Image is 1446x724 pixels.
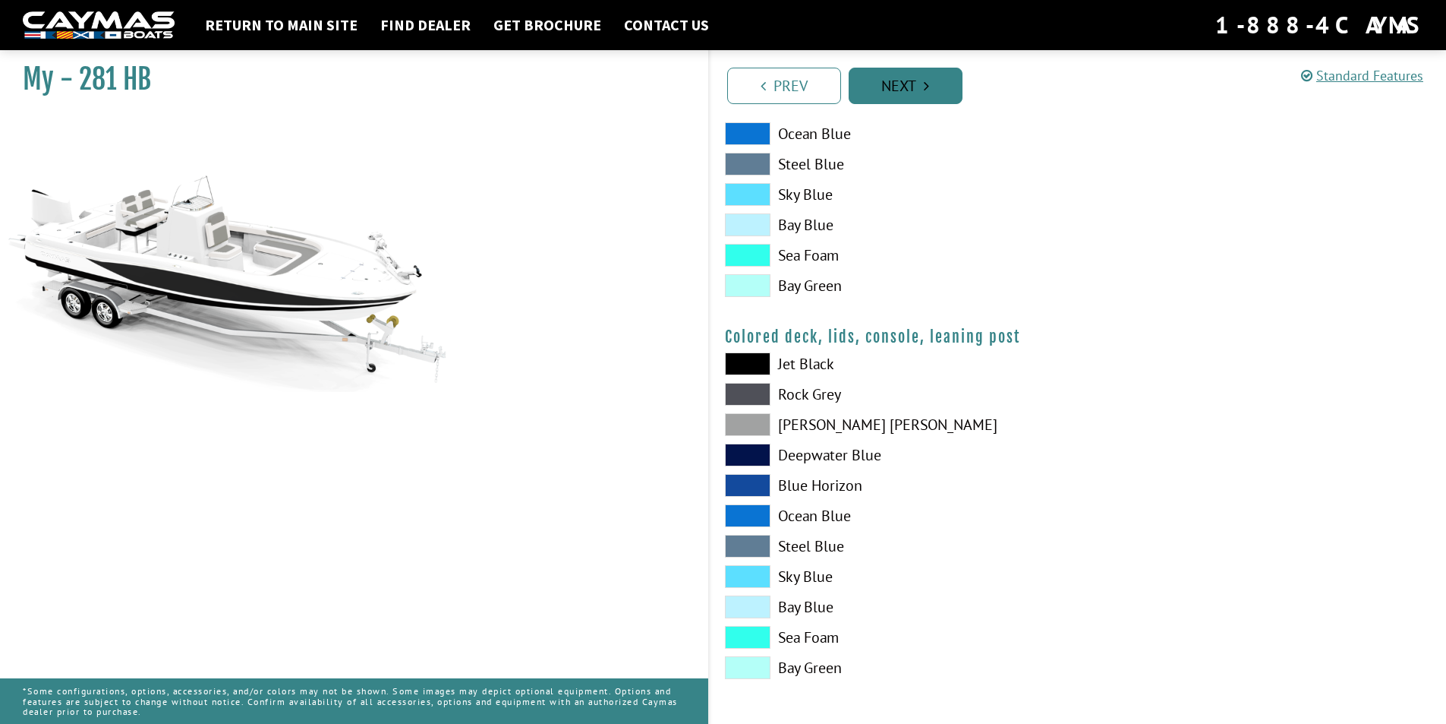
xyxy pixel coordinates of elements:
label: Steel Blue [725,153,1063,175]
label: Sea Foam [725,626,1063,649]
label: Bay Blue [725,596,1063,618]
label: Rock Grey [725,383,1063,406]
a: Next [849,68,962,104]
label: Bay Green [725,656,1063,679]
label: Steel Blue [725,535,1063,558]
a: Contact Us [616,15,717,35]
label: [PERSON_NAME] [PERSON_NAME] [725,413,1063,436]
label: Blue Horizon [725,474,1063,497]
h1: My - 281 HB [23,62,670,96]
img: white-logo-c9c8dbefe5ff5ceceb0f0178aa75bf4bb51f6bca0971e226c86eb53dfe498488.png [23,11,175,40]
a: Standard Features [1301,67,1423,84]
a: Prev [727,68,841,104]
h4: Colored deck, lids, console, leaning post [725,327,1432,346]
label: Ocean Blue [725,504,1063,527]
label: Deepwater Blue [725,444,1063,466]
p: *Some configurations, options, accessories, and/or colors may not be shown. Some images may depic... [23,678,685,724]
label: Sky Blue [725,565,1063,588]
label: Sky Blue [725,183,1063,206]
a: Get Brochure [486,15,609,35]
a: Return to main site [197,15,365,35]
label: Bay Green [725,274,1063,297]
label: Jet Black [725,353,1063,375]
label: Sea Foam [725,244,1063,267]
a: Find Dealer [373,15,478,35]
div: 1-888-4CAYMAS [1215,8,1423,42]
label: Ocean Blue [725,122,1063,145]
label: Bay Blue [725,213,1063,236]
